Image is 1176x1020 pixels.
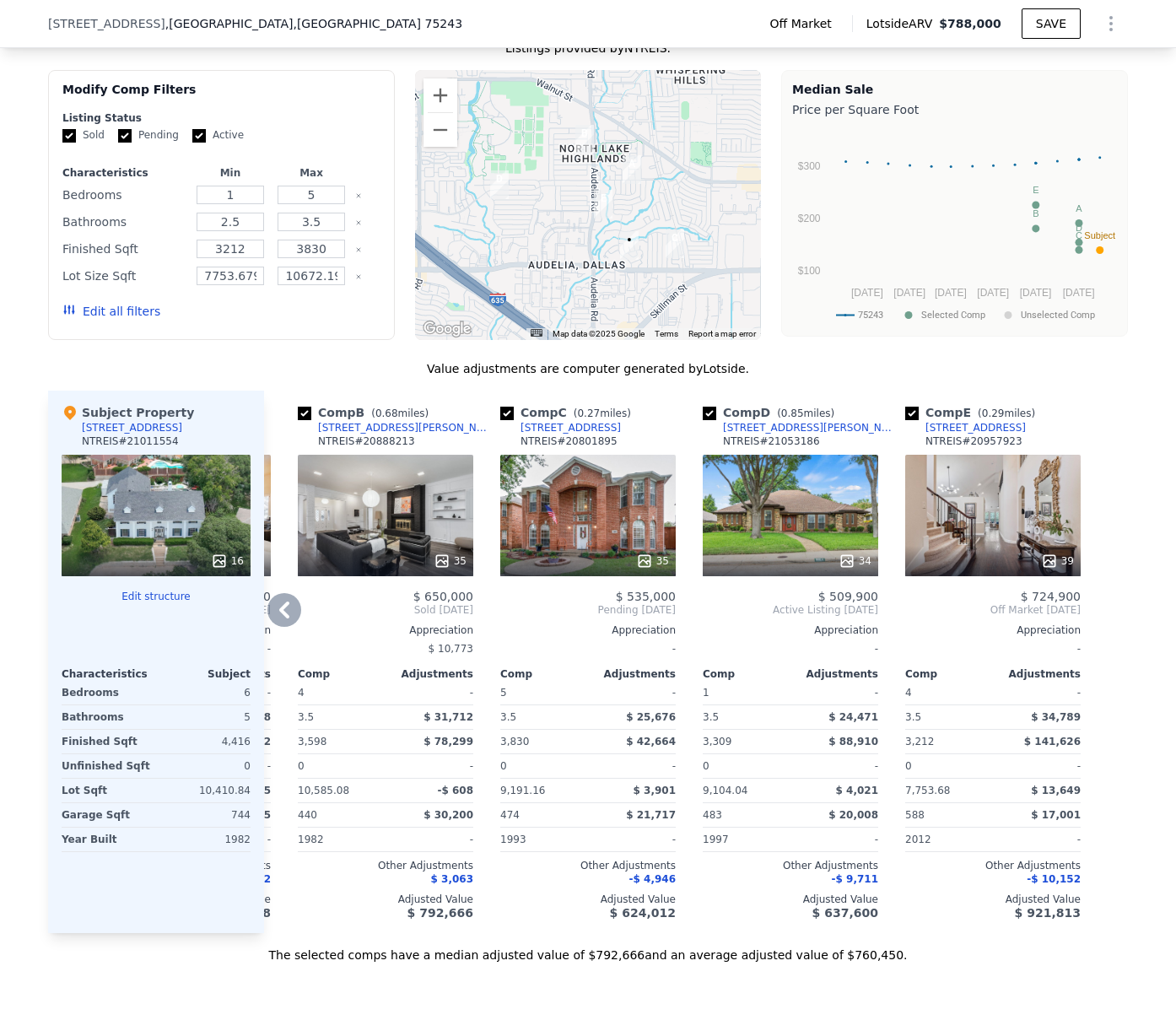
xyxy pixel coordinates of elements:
span: $ 20,008 [828,809,878,821]
div: Adjusted Value [298,893,473,906]
text: $100 [798,265,821,277]
div: Lot Size Sqft [62,264,186,288]
span: $ 3,901 [634,785,676,796]
span: $ 3,063 [431,873,473,885]
div: - [996,681,1081,704]
div: Other Adjustments [298,859,473,872]
div: The selected comps have a median adjusted value of $792,666 and an average adjusted value of $760... [48,933,1128,963]
span: 0 [298,760,305,772]
span: $ 509,900 [818,590,878,603]
div: Max [274,166,348,180]
span: 483 [703,809,722,821]
div: Listing Status [62,111,380,125]
div: Adjusted Value [905,893,1081,906]
button: Keyboard shortcuts [531,329,542,337]
div: Comp E [905,404,1042,421]
div: Adjustments [386,667,473,681]
button: SAVE [1022,8,1081,39]
div: Value adjustments are computer generated by Lotside . [48,360,1128,377]
text: E [1033,185,1038,195]
div: - [996,828,1081,851]
span: $ 624,012 [610,906,676,920]
div: 6 [159,681,251,704]
div: Bedrooms [62,681,153,704]
div: [STREET_ADDRESS][PERSON_NAME] [318,421,494,434]
span: , [GEOGRAPHIC_DATA] [165,15,462,32]
span: ( miles) [770,407,841,419]
div: 16 [211,553,244,569]
span: 0.85 [781,407,804,419]
div: 3.5 [298,705,382,729]
div: NTREIS # 21011554 [82,434,179,448]
text: 75243 [858,310,883,321]
div: NTREIS # 20957923 [925,434,1022,448]
div: 35 [636,553,669,569]
button: Edit all filters [62,303,160,320]
div: 744 [159,803,251,827]
div: 11906 Oak Highland Dr [666,229,684,258]
span: 3,598 [298,736,326,747]
div: - [794,754,878,778]
span: $ 17,001 [1031,809,1081,821]
span: -$ 608 [437,785,473,796]
div: Comp [298,667,386,681]
label: Pending [118,128,179,143]
button: Zoom out [423,113,457,147]
span: 474 [500,809,520,821]
button: Clear [355,273,362,280]
span: $ 724,900 [1021,590,1081,603]
text: [DATE] [1063,287,1095,299]
span: 3,212 [905,736,934,747]
div: 3.5 [905,705,990,729]
div: - [703,637,878,661]
div: 1997 [703,828,787,851]
span: 4 [298,687,305,699]
div: Min [193,166,267,180]
div: 3.5 [703,705,787,729]
div: Appreciation [298,623,473,637]
div: 9755 Windham Dr [575,125,594,154]
span: Map data ©2025 Google [553,329,645,338]
div: 1982 [159,828,251,851]
span: 7,753.68 [905,785,950,796]
div: Other Adjustments [905,859,1081,872]
label: Sold [62,128,105,143]
div: 1993 [500,828,585,851]
a: [STREET_ADDRESS][PERSON_NAME] [298,421,494,434]
div: Comp [905,667,993,681]
span: $ 25,676 [626,711,676,723]
div: Other Adjustments [703,859,878,872]
span: $ 78,299 [423,736,473,747]
div: NTREIS # 21053186 [723,434,820,448]
div: Adjustments [588,667,676,681]
text: [DATE] [977,287,1009,299]
div: [STREET_ADDRESS] [925,421,1026,434]
span: 10,585.08 [298,785,349,796]
span: ( miles) [971,407,1042,419]
text: Unselected Comp [1021,310,1095,321]
div: Comp D [703,404,841,421]
div: Bathrooms [62,210,186,234]
div: NTREIS # 20888213 [318,434,415,448]
button: Clear [355,219,362,226]
button: Zoom in [423,78,457,112]
div: Characteristics [62,166,186,180]
span: $788,000 [939,17,1001,30]
span: 588 [905,809,925,821]
text: C [1076,230,1082,240]
span: $ 637,600 [812,906,878,920]
div: - [794,828,878,851]
span: 5 [500,687,507,699]
div: Lot Sqft [62,779,153,802]
div: Comp B [298,404,435,421]
text: [DATE] [935,287,967,299]
div: - [591,754,676,778]
button: Show Options [1094,7,1128,40]
div: 4,416 [159,730,251,753]
div: 0 [159,754,251,778]
text: A [1076,203,1082,213]
div: Price per Square Foot [792,98,1117,121]
span: 0 [905,760,912,772]
span: 0 [500,760,507,772]
div: Unfinished Sqft [62,754,153,778]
